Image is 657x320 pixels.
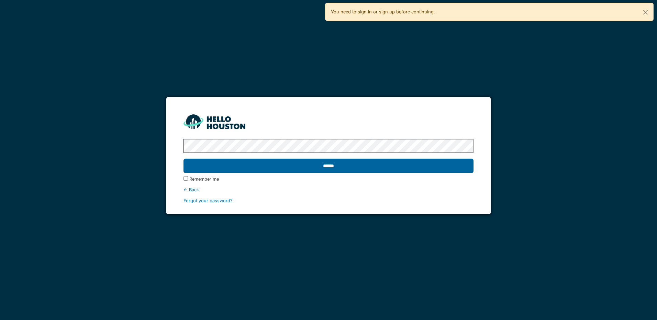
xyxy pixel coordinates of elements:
img: HH_line-BYnF2_Hg.png [183,114,245,129]
a: Forgot your password? [183,198,233,203]
div: You need to sign in or sign up before continuing. [325,3,654,21]
div: ← Back [183,186,473,193]
button: Close [638,3,653,21]
label: Remember me [189,176,219,182]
